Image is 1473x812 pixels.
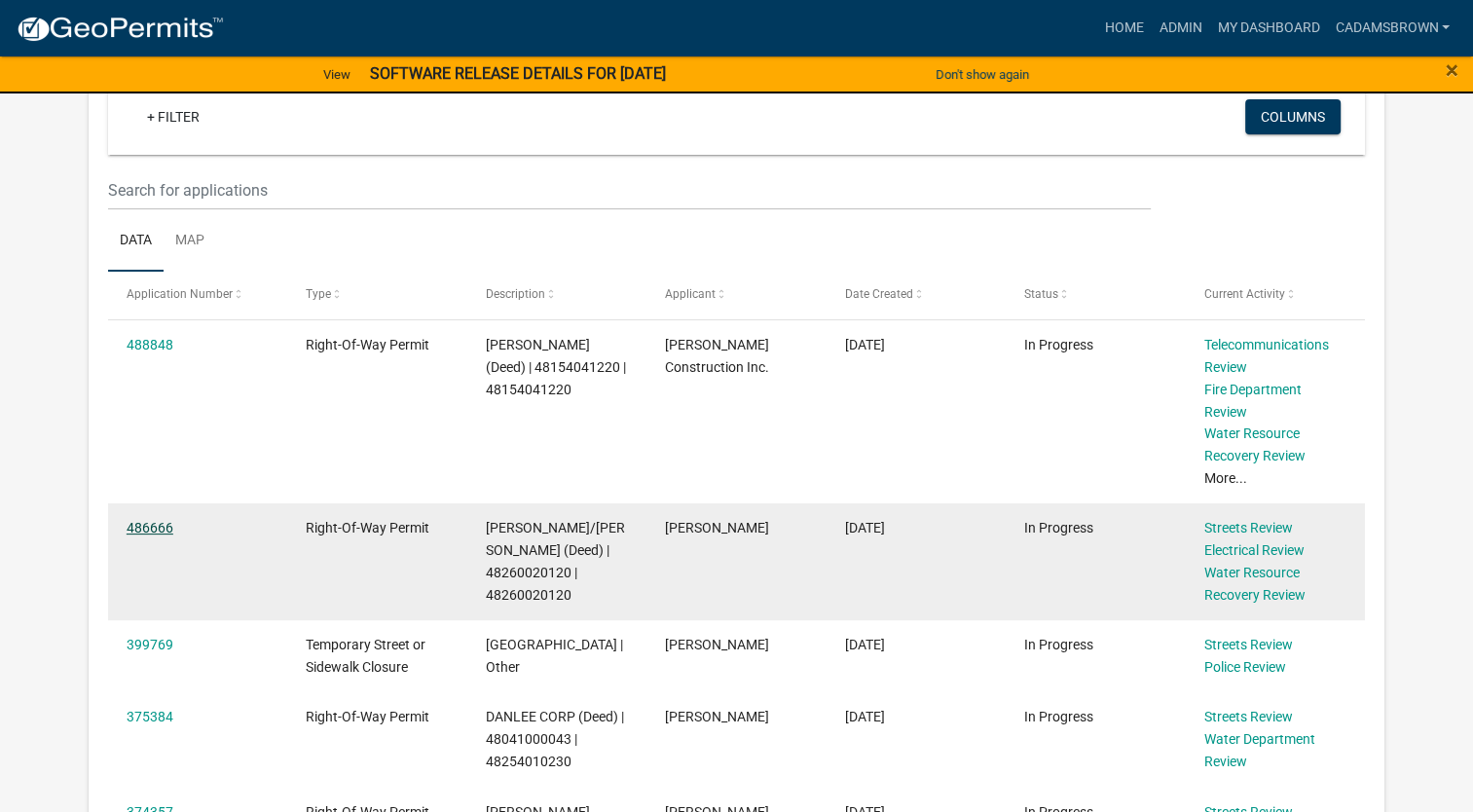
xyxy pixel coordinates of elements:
span: KRUSE, MATTHEW E/CHARLENE A (Deed) | 48260020120 | 48260020120 [486,520,625,602]
span: Tyler Perkins [665,520,769,535]
datatable-header-cell: Status [1006,272,1185,318]
datatable-header-cell: Date Created [826,272,1005,318]
span: Applicant [665,287,716,301]
strong: SOFTWARE RELEASE DETAILS FOR [DATE] [370,64,666,83]
a: Home [1096,10,1151,47]
datatable-header-cell: Applicant [646,272,826,318]
span: Application Number [127,287,233,301]
span: Right-Of-Way Permit [306,520,429,535]
a: Admin [1151,10,1209,47]
span: Right-Of-Way Permit [306,337,429,352]
span: Status [1024,287,1058,301]
datatable-header-cell: Current Activity [1185,272,1364,318]
span: In Progress [1024,520,1093,535]
a: Streets Review [1203,520,1292,535]
span: Description [486,287,545,301]
a: Telecommunications Review [1203,337,1328,375]
a: Streets Review [1203,637,1292,652]
span: In Progress [1024,709,1093,724]
span: × [1446,56,1458,84]
a: Map [164,210,216,273]
span: Temporary Street or Sidewalk Closure [306,637,425,675]
a: Electrical Review [1203,542,1304,558]
span: In Progress [1024,637,1093,652]
a: + Filter [131,99,215,134]
a: Water Department Review [1203,731,1314,769]
button: Don't show again [928,58,1037,91]
span: Indianola Public Library | Other [486,637,623,675]
a: View [315,58,358,91]
a: My Dashboard [1209,10,1327,47]
span: Right-Of-Way Permit [306,709,429,724]
span: In Progress [1024,337,1093,352]
datatable-header-cell: Application Number [108,272,287,318]
a: Data [108,210,164,273]
button: Close [1446,58,1458,82]
datatable-header-cell: Description [467,272,646,318]
span: juan perez [665,709,769,724]
a: Water Resource Recovery Review [1203,425,1305,463]
a: Water Resource Recovery Review [1203,565,1305,603]
a: Fire Department Review [1203,382,1301,420]
input: Search for applications [108,170,1151,210]
span: 04/03/2025 [845,637,885,652]
span: 10/06/2025 [845,337,885,352]
span: Type [306,287,331,301]
a: More... [1203,470,1246,486]
a: Streets Review [1203,709,1292,724]
span: Dan Myers Construction Inc. [665,337,769,375]
a: Police Review [1203,659,1285,675]
datatable-header-cell: Type [287,272,466,318]
span: DANLEE CORP (Deed) | 48041000043 | 48254010230 [486,709,624,769]
a: 399769 [127,637,173,652]
a: 488848 [127,337,173,352]
span: PLAMBECK, JAMES L (Deed) | 48154041220 | 48154041220 [486,337,626,397]
span: 02/11/2025 [845,709,885,724]
span: Jacy West [665,637,769,652]
span: Date Created [845,287,913,301]
button: Columns [1245,99,1341,134]
span: Current Activity [1203,287,1284,301]
a: 486666 [127,520,173,535]
a: 375384 [127,709,173,724]
a: cadamsbrown [1327,10,1457,47]
span: 10/01/2025 [845,520,885,535]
